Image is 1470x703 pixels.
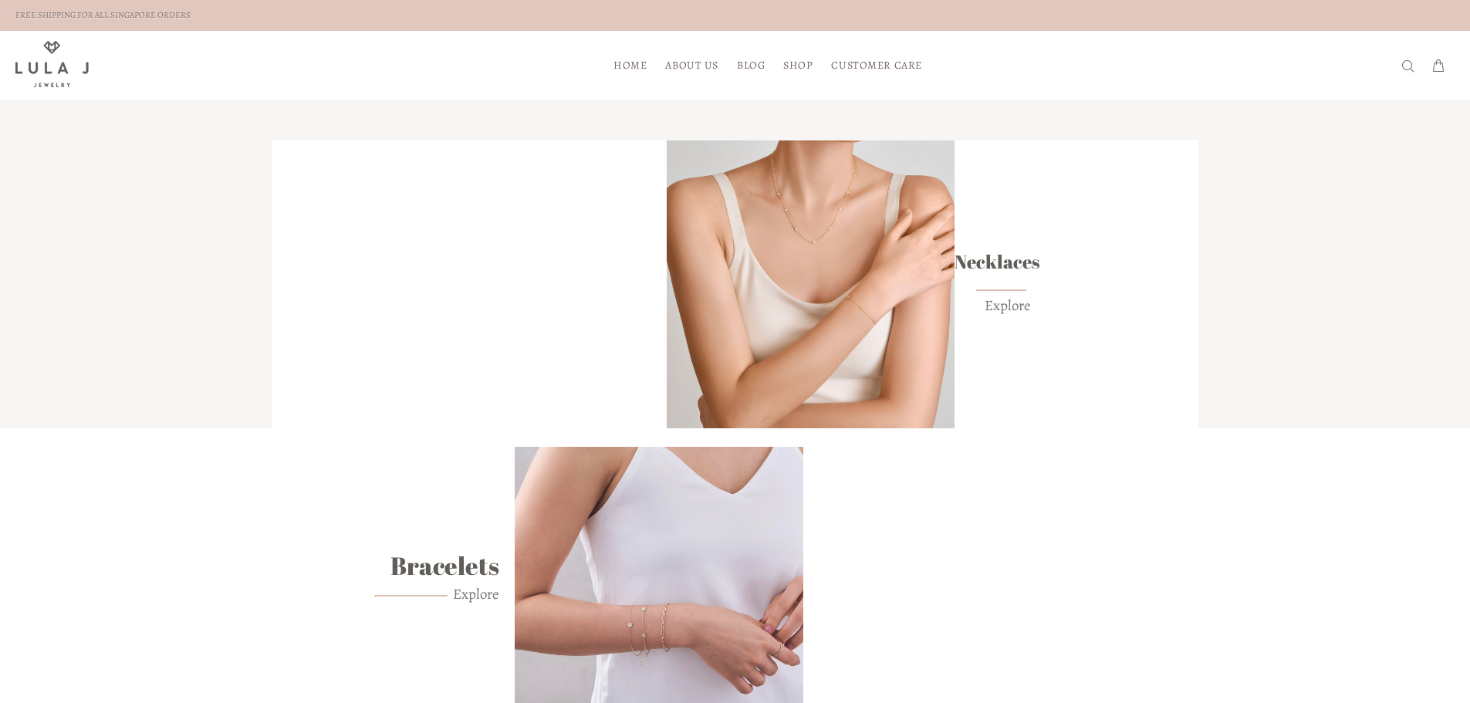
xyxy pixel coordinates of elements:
a: About Us [656,53,727,77]
div: FREE SHIPPING FOR ALL SINGAPORE ORDERS [15,7,191,24]
a: HOME [604,53,656,77]
a: Explore [374,586,500,603]
h6: Necklaces [954,254,1031,269]
span: Blog [737,59,765,71]
span: About Us [665,59,718,71]
span: HOME [613,59,647,71]
span: Shop [783,59,813,71]
a: Shop [774,53,822,77]
a: Customer Care [822,53,921,77]
h6: Bracelets [325,558,499,573]
img: Lula J Gold Necklaces Collection [667,140,955,428]
span: Customer Care [831,59,921,71]
a: Blog [728,53,774,77]
a: Explore [985,297,1031,315]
